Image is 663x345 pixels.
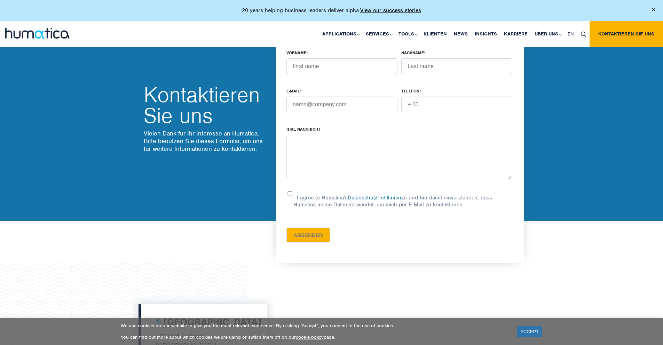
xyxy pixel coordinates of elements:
[121,323,508,329] p: We use cookies on our website to give you the most relevant experience. By clicking “Accept”, you...
[319,21,362,47] a: Applications
[471,21,500,47] a: Insights
[144,84,269,126] h2: Kontaktieren Sie uns
[420,21,450,47] a: Klienten
[450,21,471,47] a: News
[286,126,321,132] span: Ihre Nachricht
[286,228,330,243] input: Absenden
[286,97,397,112] input: name@company.com
[581,32,586,37] img: search_icon
[401,97,512,112] input: + 00
[286,191,293,196] input: I agree to Humatica'sDatenschutzrichtlinienzu und bin damit einverstanden, dass Humatica meine Da...
[242,7,421,14] p: 20 years helping business leaders deliver alpha.
[531,21,564,47] a: Über uns
[163,317,261,328] h2: [GEOGRAPHIC_DATA]
[362,21,395,47] a: Services
[5,28,70,39] img: logo
[517,326,542,337] a: ACCEPT
[401,58,512,74] input: Last name
[395,21,420,47] a: Tools
[401,50,424,56] span: Nachname
[121,334,508,340] p: You can find out more about which cookies we are using or switch them off on our page.
[286,58,397,74] input: First name
[568,31,574,37] span: EN
[296,334,324,340] a: cookie policy
[590,21,663,47] a: Kontaktieren Sie uns
[564,21,577,47] a: EN
[401,88,419,94] span: Telefon
[286,50,306,56] span: Vorname
[293,194,492,208] p: I agree to Humatica's zu und bin damit einverstanden, dass Humatica meine Daten verwendet, um mic...
[500,21,531,47] a: Karriere
[348,194,401,201] a: Datenschutzrichtlinien
[360,7,421,14] a: View our success stories
[144,130,269,153] p: Vielen Dank für Ihr Interesse an Humatica. Bitte benutzen Sie dieses Formular, um uns für weitere...
[286,88,300,94] span: E-MAIL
